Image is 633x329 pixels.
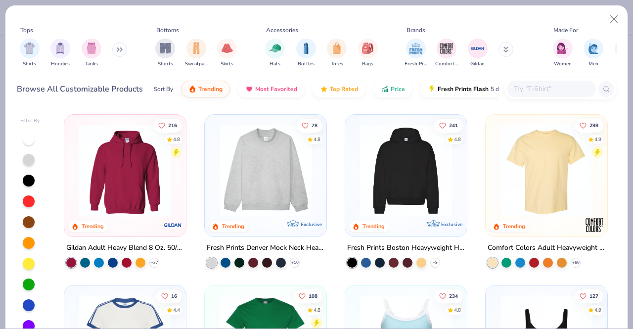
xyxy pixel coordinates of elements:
[327,39,347,68] div: filter for Totes
[20,39,40,68] button: filter button
[55,43,66,54] img: Hoodies Image
[496,125,597,217] img: 029b8af0-80e6-406f-9fdc-fdf898547912
[157,289,182,303] button: Like
[270,43,281,54] img: Hats Image
[155,39,175,68] button: filter button
[468,39,488,68] div: filter for Gildan
[156,26,179,35] div: Bottoms
[407,26,425,35] div: Brands
[589,293,598,298] span: 127
[513,83,589,94] input: Try "T-Shirt"
[154,85,173,94] div: Sort By
[151,260,158,266] span: + 37
[434,289,463,303] button: Like
[291,260,299,266] span: + 10
[362,43,373,54] img: Bags Image
[470,41,485,56] img: Gildan Image
[491,84,527,95] span: 5 day delivery
[23,60,36,68] span: Shirts
[420,81,535,97] button: Fresh Prints Flash5 day delivery
[313,81,365,97] button: Top Rated
[454,306,461,314] div: 4.8
[588,43,599,54] img: Men Image
[245,85,253,93] img: most_fav.gif
[405,60,427,68] span: Fresh Prints
[185,60,208,68] span: Sweatpants
[355,125,457,217] img: 91acfc32-fd48-4d6b-bdad-a4c1a30ac3fc
[589,123,598,128] span: 298
[217,39,237,68] div: filter for Skirts
[20,39,40,68] div: filter for Shirts
[154,118,182,132] button: Like
[594,136,601,143] div: 4.9
[82,39,101,68] div: filter for Tanks
[584,215,604,235] img: Comfort Colors logo
[435,60,458,68] span: Comfort Colors
[405,39,427,68] div: filter for Fresh Prints
[572,260,579,266] span: + 60
[435,39,458,68] button: filter button
[158,60,173,68] span: Shorts
[553,26,578,35] div: Made For
[20,26,33,35] div: Tops
[456,125,558,217] img: d4a37e75-5f2b-4aef-9a6e-23330c63bbc0
[449,293,458,298] span: 234
[181,81,230,97] button: Trending
[50,39,70,68] div: filter for Hoodies
[297,118,322,132] button: Like
[51,60,70,68] span: Hoodies
[373,81,412,97] button: Price
[331,43,342,54] img: Totes Image
[405,39,427,68] button: filter button
[435,39,458,68] div: filter for Comfort Colors
[314,306,320,314] div: 4.8
[174,136,181,143] div: 4.8
[24,43,35,54] img: Shirts Image
[434,118,463,132] button: Like
[270,60,280,68] span: Hats
[594,306,601,314] div: 4.9
[553,39,573,68] div: filter for Women
[265,39,285,68] button: filter button
[449,123,458,128] span: 241
[86,43,97,54] img: Tanks Image
[468,39,488,68] button: filter button
[428,85,436,93] img: flash.gif
[362,60,373,68] span: Bags
[554,60,572,68] span: Women
[50,39,70,68] button: filter button
[358,39,378,68] button: filter button
[454,136,461,143] div: 4.8
[155,39,175,68] div: filter for Shorts
[185,39,208,68] button: filter button
[20,117,40,125] div: Filter By
[330,85,358,93] span: Top Rated
[66,242,184,254] div: Gildan Adult Heavy Blend 8 Oz. 50/50 Hooded Sweatshirt
[316,125,418,217] img: a90f7c54-8796-4cb2-9d6e-4e9644cfe0fe
[255,85,297,93] span: Most Favorited
[584,39,603,68] button: filter button
[470,60,485,68] span: Gildan
[347,242,465,254] div: Fresh Prints Boston Heavyweight Hoodie
[265,39,285,68] div: filter for Hats
[301,221,322,228] span: Exclusive
[82,39,101,68] button: filter button
[433,260,438,266] span: + 9
[408,41,423,56] img: Fresh Prints Image
[441,221,462,228] span: Exclusive
[296,39,316,68] div: filter for Bottles
[238,81,305,97] button: Most Favorited
[294,289,322,303] button: Like
[17,83,143,95] div: Browse All Customizable Products
[358,39,378,68] div: filter for Bags
[85,60,98,68] span: Tanks
[207,242,324,254] div: Fresh Prints Denver Mock Neck Heavyweight Sweatshirt
[309,293,317,298] span: 108
[215,125,316,217] img: f5d85501-0dbb-4ee4-b115-c08fa3845d83
[557,43,568,54] img: Women Image
[172,293,178,298] span: 16
[588,60,598,68] span: Men
[331,60,343,68] span: Totes
[488,242,605,254] div: Comfort Colors Adult Heavyweight T-Shirt
[298,60,315,68] span: Bottles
